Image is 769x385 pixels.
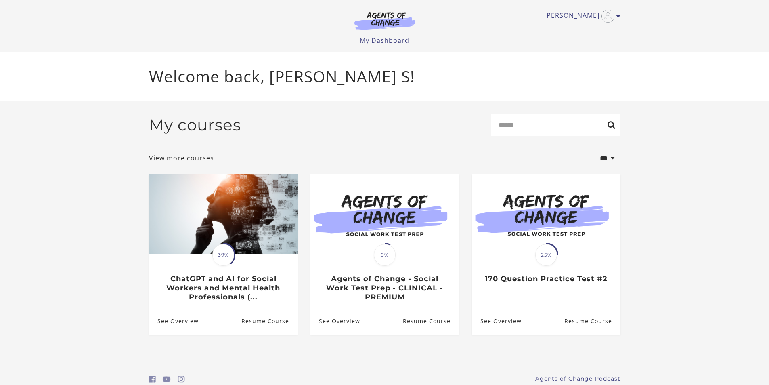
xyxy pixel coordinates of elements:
a: Toggle menu [544,10,616,23]
i: https://www.facebook.com/groups/aswbtestprep (Open in a new window) [149,375,156,383]
span: 8% [374,244,396,266]
i: https://www.youtube.com/c/AgentsofChangeTestPrepbyMeaganMitchell (Open in a new window) [163,375,171,383]
a: Agents of Change - Social Work Test Prep - CLINICAL - PREMIUM: Resume Course [402,308,459,334]
h3: Agents of Change - Social Work Test Prep - CLINICAL - PREMIUM [319,274,450,302]
a: 170 Question Practice Test #2: Resume Course [564,308,620,334]
a: https://www.instagram.com/agentsofchangeprep/ (Open in a new window) [178,373,185,385]
h2: My courses [149,116,241,135]
a: 170 Question Practice Test #2: See Overview [472,308,522,334]
a: My Dashboard [360,36,409,45]
h3: 170 Question Practice Test #2 [480,274,612,284]
a: ChatGPT and AI for Social Workers and Mental Health Professionals (...: See Overview [149,308,199,334]
p: Welcome back, [PERSON_NAME] S! [149,65,620,88]
a: https://www.facebook.com/groups/aswbtestprep (Open in a new window) [149,373,156,385]
img: Agents of Change Logo [346,11,423,30]
a: Agents of Change - Social Work Test Prep - CLINICAL - PREMIUM: See Overview [310,308,360,334]
a: Agents of Change Podcast [535,374,620,383]
span: 25% [535,244,557,266]
span: 39% [212,244,234,266]
a: https://www.youtube.com/c/AgentsofChangeTestPrepbyMeaganMitchell (Open in a new window) [163,373,171,385]
a: View more courses [149,153,214,163]
a: ChatGPT and AI for Social Workers and Mental Health Professionals (...: Resume Course [241,308,297,334]
i: https://www.instagram.com/agentsofchangeprep/ (Open in a new window) [178,375,185,383]
h3: ChatGPT and AI for Social Workers and Mental Health Professionals (... [157,274,289,302]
